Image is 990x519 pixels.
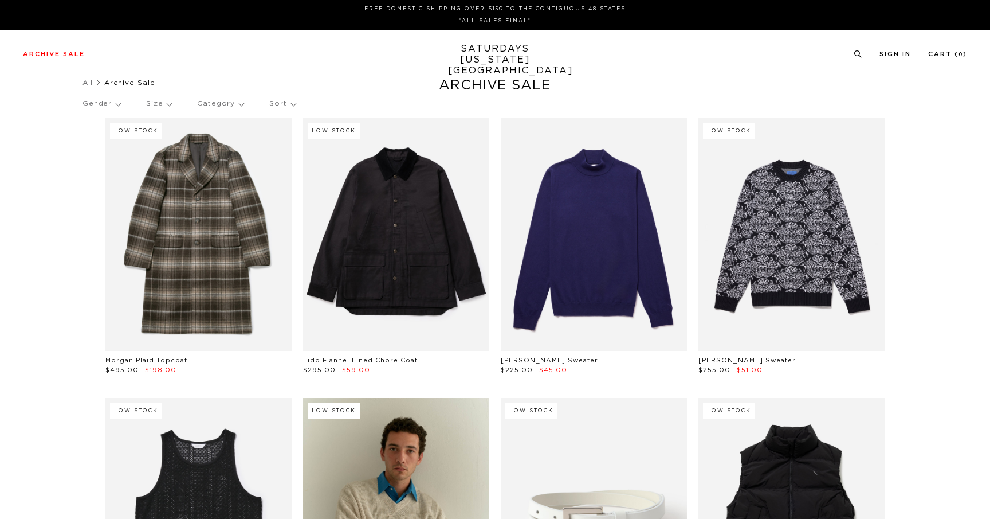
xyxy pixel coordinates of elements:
[82,79,93,86] a: All
[105,367,139,373] span: $495.00
[303,367,336,373] span: $295.00
[958,52,963,57] small: 0
[703,123,755,139] div: Low Stock
[27,17,962,25] p: *ALL SALES FINAL*
[879,51,911,57] a: Sign In
[104,79,155,86] span: Archive Sale
[145,367,176,373] span: $198.00
[737,367,763,373] span: $51.00
[269,91,295,117] p: Sort
[146,91,171,117] p: Size
[197,91,243,117] p: Category
[308,123,360,139] div: Low Stock
[23,51,85,57] a: Archive Sale
[110,123,162,139] div: Low Stock
[308,403,360,419] div: Low Stock
[448,44,543,76] a: SATURDAYS[US_STATE][GEOGRAPHIC_DATA]
[303,357,418,364] a: Lido Flannel Lined Chore Coat
[505,403,557,419] div: Low Stock
[703,403,755,419] div: Low Stock
[928,51,967,57] a: Cart (0)
[27,5,962,13] p: FREE DOMESTIC SHIPPING OVER $150 TO THE CONTIGUOUS 48 STATES
[698,357,796,364] a: [PERSON_NAME] Sweater
[82,91,120,117] p: Gender
[105,357,187,364] a: Morgan Plaid Topcoat
[698,367,730,373] span: $255.00
[110,403,162,419] div: Low Stock
[342,367,370,373] span: $59.00
[501,357,598,364] a: [PERSON_NAME] Sweater
[501,367,533,373] span: $225.00
[539,367,567,373] span: $45.00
